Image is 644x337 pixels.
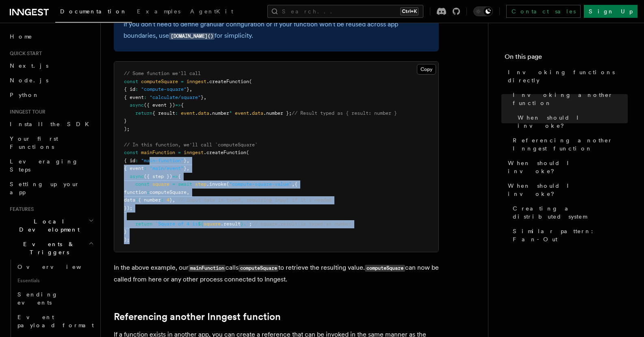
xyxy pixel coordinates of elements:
span: const [135,181,150,187]
kbd: Ctrl+K [400,7,418,15]
span: , [172,197,175,203]
span: , [292,181,295,187]
span: Python [10,92,39,98]
span: mainFunction [141,150,175,155]
span: data [198,110,209,116]
span: inngest [184,150,204,155]
span: Invoking functions directly [508,68,628,84]
span: .invoke [206,181,226,187]
a: AgentKit [185,2,238,22]
span: step [195,181,206,187]
span: square [152,181,169,187]
span: // In this function, we'll call `computeSquare` [124,142,258,148]
span: } [124,229,127,234]
span: = [178,150,181,155]
span: data [124,197,135,203]
span: } [184,158,186,163]
span: Essentials [14,274,95,287]
a: Python [7,88,95,102]
span: { result [152,110,175,116]
span: When should I invoke? [508,182,628,198]
a: Examples [132,2,185,22]
span: Examples [137,8,180,15]
span: } [124,118,127,124]
span: ( [226,181,229,187]
span: Invoking another function [513,91,628,107]
span: : [161,197,164,203]
a: Contact sales [506,5,581,18]
span: Node.js [10,77,48,84]
span: .` [243,221,249,227]
span: Documentation [60,8,127,15]
a: Event payload format [14,310,95,333]
button: Local Development [7,214,95,237]
a: Home [7,29,95,44]
a: Invoking another function [510,88,628,110]
span: Leveraging Steps [10,158,78,173]
span: } [241,221,243,227]
span: => [172,174,178,179]
span: Overview [17,264,101,270]
a: Next.js [7,58,95,73]
span: When should I invoke? [518,114,628,130]
span: ( [246,150,249,155]
span: When should I invoke? [508,159,628,175]
span: : [135,86,138,92]
span: Similar pattern: Fan-Out [513,227,628,243]
span: "main/event" [150,165,184,171]
a: Invoking functions directly [505,65,628,88]
span: : [144,94,147,100]
span: : [147,189,150,195]
a: Sign Up [584,5,637,18]
span: , [186,165,189,171]
span: { event [124,94,144,100]
span: } [169,197,172,203]
span: "main-function" [141,158,184,163]
span: .createFunction [206,79,249,84]
span: Local Development [7,217,89,234]
p: In the above example, our calls to retrieve the resulting value. can now be called from here or a... [114,262,439,285]
span: Inngest tour [7,109,46,115]
a: When should I invoke? [505,156,628,178]
h4: On this page [505,52,628,65]
button: Toggle dark mode [473,6,493,16]
span: "compute-square" [141,86,186,92]
span: { [178,174,181,179]
code: mainFunction [189,265,226,272]
a: Overview [14,260,95,274]
code: [DOMAIN_NAME]() [169,33,215,40]
span: = [172,181,175,187]
a: Your first Functions [7,131,95,154]
span: computeSquare [150,189,186,195]
span: Next.js [10,62,48,69]
span: Referencing another Inngest function [513,136,628,152]
code: computeSquare [239,265,278,272]
a: Node.js [7,73,95,88]
span: 4 [167,197,169,203]
span: Home [10,32,33,41]
span: event [181,110,195,116]
a: Similar pattern: Fan-Out [510,224,628,247]
span: `Square of 4 is [155,221,198,227]
span: Creating a distributed system [513,204,628,221]
span: // Result typed as { result: number } [292,110,397,116]
span: }); [124,205,132,211]
span: ); [124,237,130,243]
span: Features [7,206,34,213]
span: = [181,79,184,84]
span: return [135,110,152,116]
span: => [175,102,181,108]
span: { number [138,197,161,203]
span: { id [124,158,135,163]
span: ); [124,126,130,132]
code: computeSquare [365,265,405,272]
span: .number [209,110,229,116]
span: , [186,158,189,163]
span: , [204,94,206,100]
span: . [249,110,252,116]
span: { event [124,165,144,171]
a: Install the SDK [7,117,95,131]
span: // square.result is typed as number [252,221,351,227]
span: Event payload format [17,314,94,328]
span: const [124,150,138,155]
